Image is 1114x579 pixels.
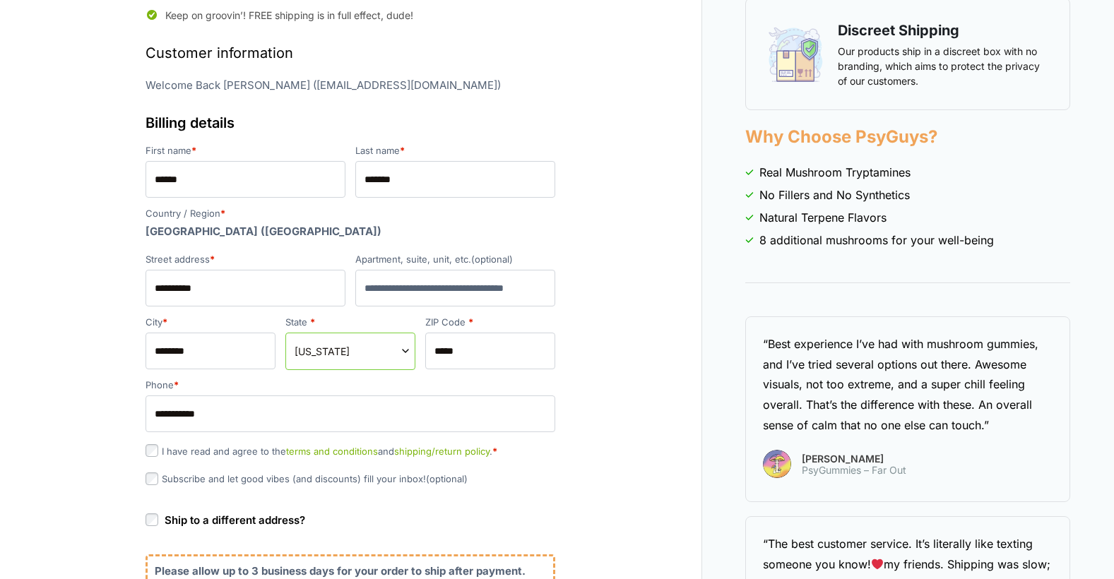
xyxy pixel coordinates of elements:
label: Phone [146,381,555,390]
input: Subscribe and let good vibes (and discounts) fill your inbox!(optional) [146,472,158,485]
label: City [146,318,275,327]
label: Last name [355,146,555,155]
strong: Discreet Shipping [838,22,959,39]
p: Our products ship in a discreet box with no branding, which aims to protect the privacy of our cu... [838,44,1048,88]
label: ZIP Code [425,318,555,327]
span: State [285,333,415,370]
label: State [285,318,415,327]
label: First name [146,146,345,155]
span: 8 additional mushrooms for your well-being [759,232,994,249]
span: Tennessee [295,344,406,359]
label: Subscribe and let good vibes (and discounts) fill your inbox! [146,473,468,484]
a: shipping/return policy [394,446,490,457]
span: (optional) [471,253,513,265]
label: Apartment, suite, unit, etc. [355,255,555,264]
label: Street address [146,255,345,264]
span: [PERSON_NAME] [802,454,906,464]
h3: Billing details [146,112,555,133]
div: Welcome Back [PERSON_NAME] ( [EMAIL_ADDRESS][DOMAIN_NAME] ) [141,74,560,97]
img: ❤️ [872,559,883,570]
label: I have read and agree to the and . [146,446,497,457]
span: (optional) [426,473,468,484]
label: Country / Region [146,209,555,218]
strong: [GEOGRAPHIC_DATA] ([GEOGRAPHIC_DATA]) [146,225,381,238]
h3: Customer information [146,42,555,64]
a: terms and conditions [286,446,378,457]
div: “Best experience I’ve had with mushroom gummies, and I’ve tried several options out there. Awesom... [763,334,1053,436]
span: No Fillers and No Synthetics [759,186,910,203]
input: I have read and agree to theterms and conditionsandshipping/return policy. [146,444,158,457]
span: Real Mushroom Tryptamines [759,164,911,181]
span: Natural Terpene Flavors [759,209,887,226]
input: Ship to a different address? [146,513,158,526]
span: PsyGummies – Far Out [802,465,906,476]
b: Please allow up to 3 business days for your order to ship after payment. [155,564,526,578]
span: Ship to a different address? [165,513,305,527]
strong: Why Choose PsyGuys? [745,126,937,147]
